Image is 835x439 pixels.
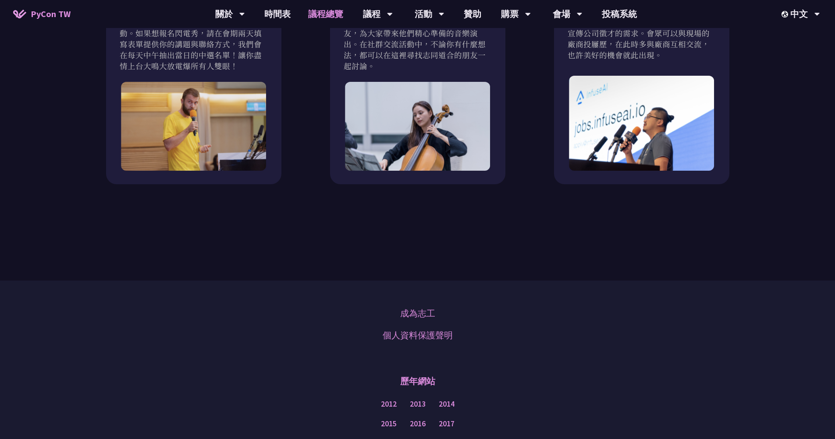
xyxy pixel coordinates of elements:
p: Job Fair 是一個為 工程師設立的就業博覽會。此時段開放各廠商在台上自我介紹、宣傳公司徵才的需求。會眾可以與現場的廠商投屨歷，在此時多與廠商互相交流，也許美好的機會就此出現。 [568,6,716,60]
p: 這是一個開放給所有人現場報名，且每個演講包含設置投影片僅限 3 分鐘的刺激活動。如果想報名閃電秀，請在會期兩天填寫表單提供你的講題與聯絡方式，我們會在每天中午抽出當日的中選名單！讓你盡情上台大鳴... [120,6,268,71]
p: 歷年網站 [400,368,435,394]
a: PyCon TW [4,3,79,25]
img: Lightning Talk [121,82,266,171]
img: Locale Icon [782,11,790,18]
a: 個人資料保護聲明 [383,329,453,342]
img: Job Fair [569,76,714,171]
a: 2017 [439,418,455,429]
span: PyCon TW [31,7,71,21]
img: Home icon of PyCon TW 2025 [13,10,26,18]
a: 2016 [410,418,426,429]
p: PyNight 活動包含「音樂」與「交流」兩個主軸，主角是一群多才多藝的社群朋友，為大家帶來他們精心準備的音樂演出。在社群交流活動中，不論你有什麼想法，都可以在這裡尋找志同道合的朋友一起討論。 [344,6,492,71]
a: 成為志工 [400,307,435,320]
a: 2012 [381,399,397,410]
a: 2015 [381,418,397,429]
a: 2013 [410,399,426,410]
a: 2014 [439,399,455,410]
img: PyNight [345,82,490,171]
